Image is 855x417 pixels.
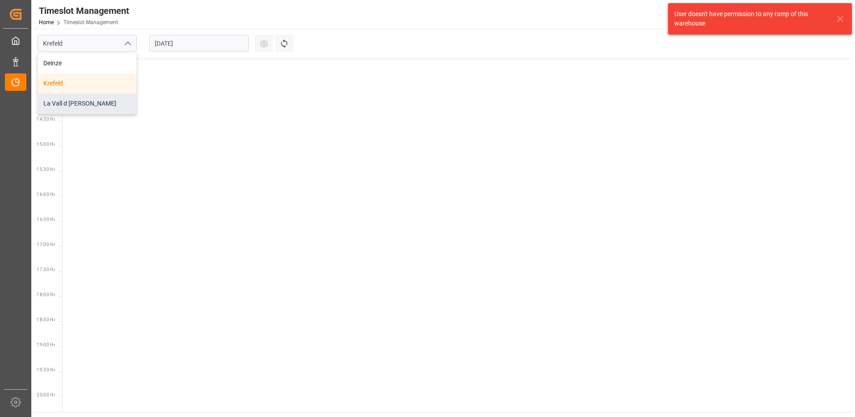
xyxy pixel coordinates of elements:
[37,192,55,197] span: 16:00 Hr
[37,367,55,372] span: 19:30 Hr
[38,94,136,114] div: La Vall d [PERSON_NAME]
[38,35,137,52] input: Type to search/select
[37,167,55,172] span: 15:30 Hr
[37,342,55,347] span: 19:00 Hr
[674,9,828,28] div: User doesn't have permission to any ramp of this warehouse
[37,292,55,297] span: 18:00 Hr
[39,4,129,17] div: Timeslot Management
[37,317,55,322] span: 18:30 Hr
[37,67,55,72] span: 13:30 Hr
[38,73,136,94] div: Krefeld
[120,37,134,51] button: close menu
[37,142,55,147] span: 15:00 Hr
[38,53,136,73] div: Deinze
[37,242,55,247] span: 17:00 Hr
[37,267,55,272] span: 17:30 Hr
[39,19,54,26] a: Home
[37,217,55,222] span: 16:30 Hr
[149,35,249,52] input: DD.MM.YYYY
[37,92,55,97] span: 14:00 Hr
[37,392,55,397] span: 20:00 Hr
[37,117,55,122] span: 14:30 Hr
